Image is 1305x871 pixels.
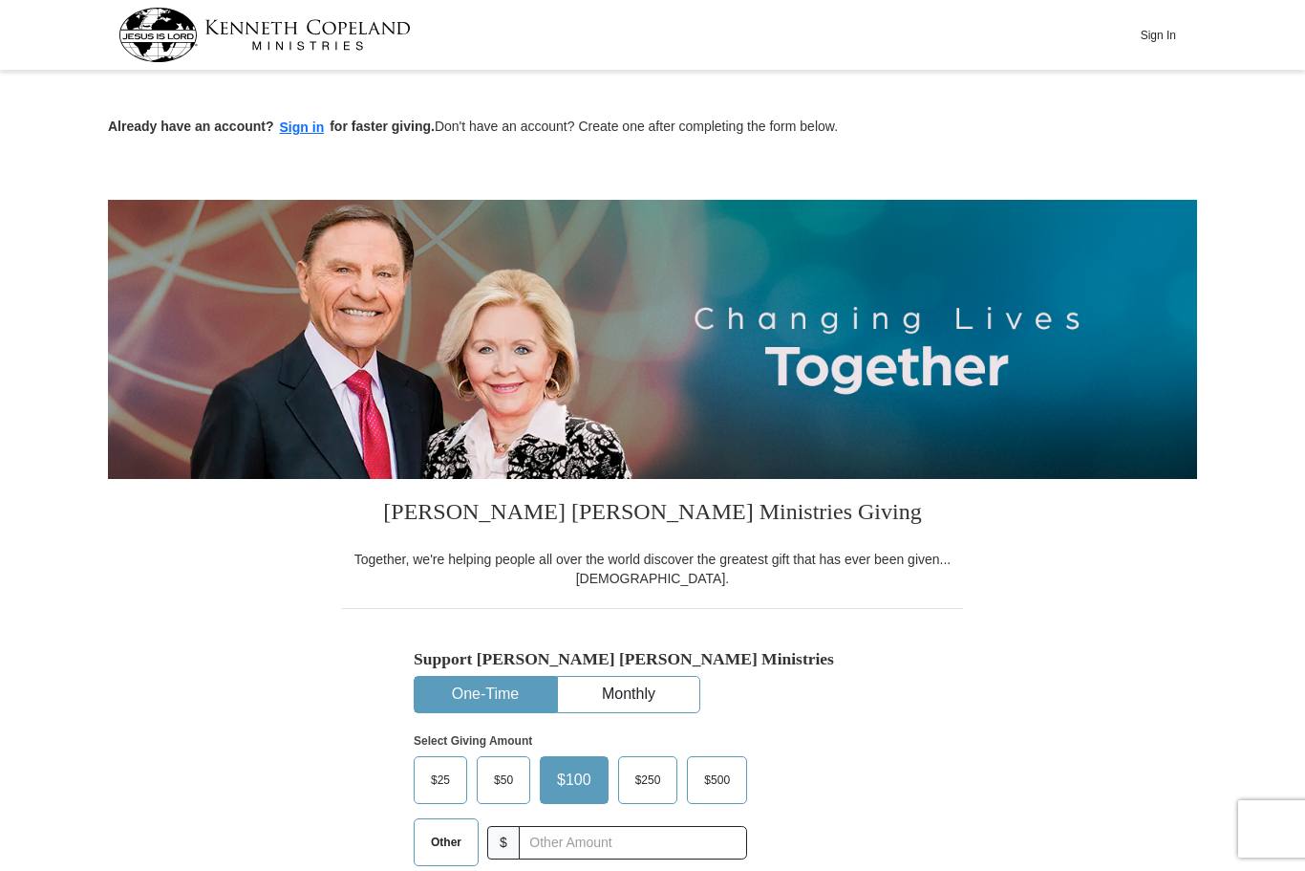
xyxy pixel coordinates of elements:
[547,766,601,795] span: $100
[415,677,556,712] button: One-Time
[1129,20,1187,50] button: Sign In
[695,766,739,795] span: $500
[519,826,747,860] input: Other Amount
[421,828,471,857] span: Other
[421,766,460,795] span: $25
[414,649,891,669] h5: Support [PERSON_NAME] [PERSON_NAME] Ministries
[274,117,331,139] button: Sign in
[626,766,671,795] span: $250
[484,766,523,795] span: $50
[108,119,435,134] strong: Already have an account? for faster giving.
[414,734,532,748] strong: Select Giving Amount
[342,479,963,550] h3: [PERSON_NAME] [PERSON_NAME] Ministries Giving
[118,8,411,62] img: kcm-header-logo.svg
[108,117,1197,139] p: Don't have an account? Create one after completing the form below.
[558,677,699,712] button: Monthly
[342,550,963,588] div: Together, we're helping people all over the world discover the greatest gift that has ever been g...
[487,826,520,860] span: $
